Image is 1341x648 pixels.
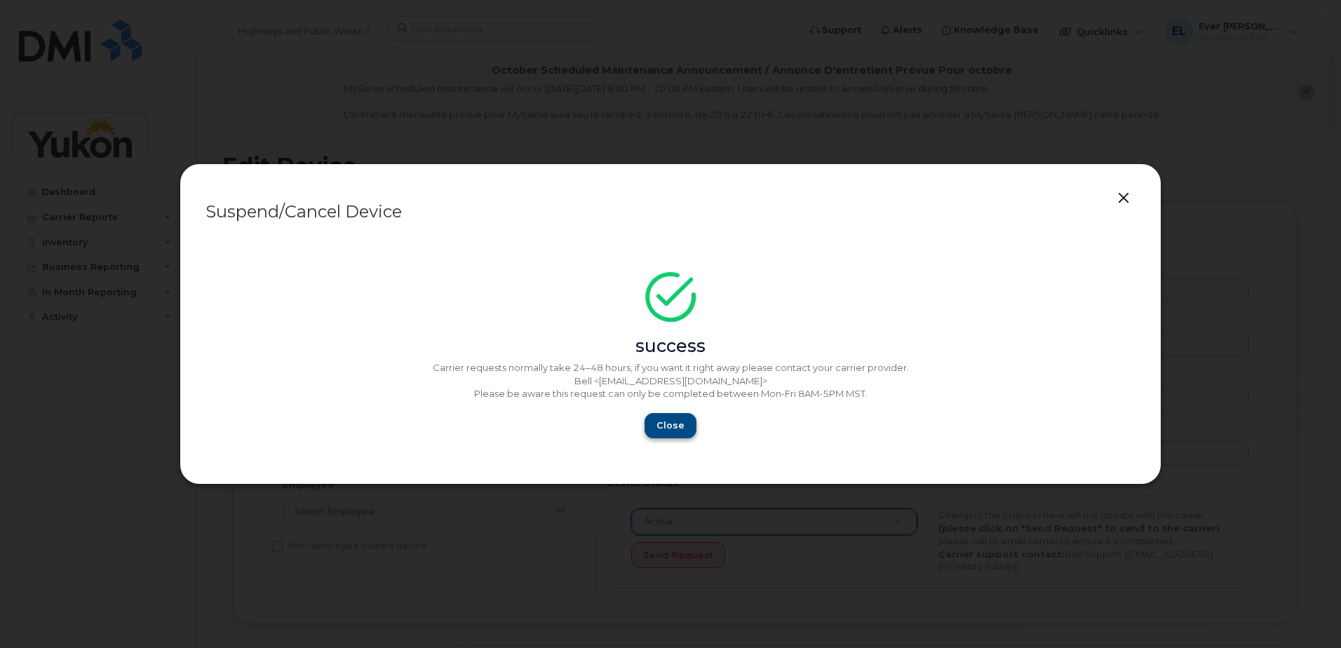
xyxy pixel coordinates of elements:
p: Bell <[EMAIL_ADDRESS][DOMAIN_NAME]> [205,374,1136,388]
p: Please be aware this request can only be completed between Mon-Fri 8AM-5PM MST. [205,387,1136,400]
p: Carrier requests normally take 24–48 hours, if you want it right away please contact your carrier... [205,361,1136,374]
div: success [205,334,1136,359]
button: Close [645,413,696,438]
span: Close [656,419,685,432]
div: Suspend/Cancel Device [205,203,1136,220]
